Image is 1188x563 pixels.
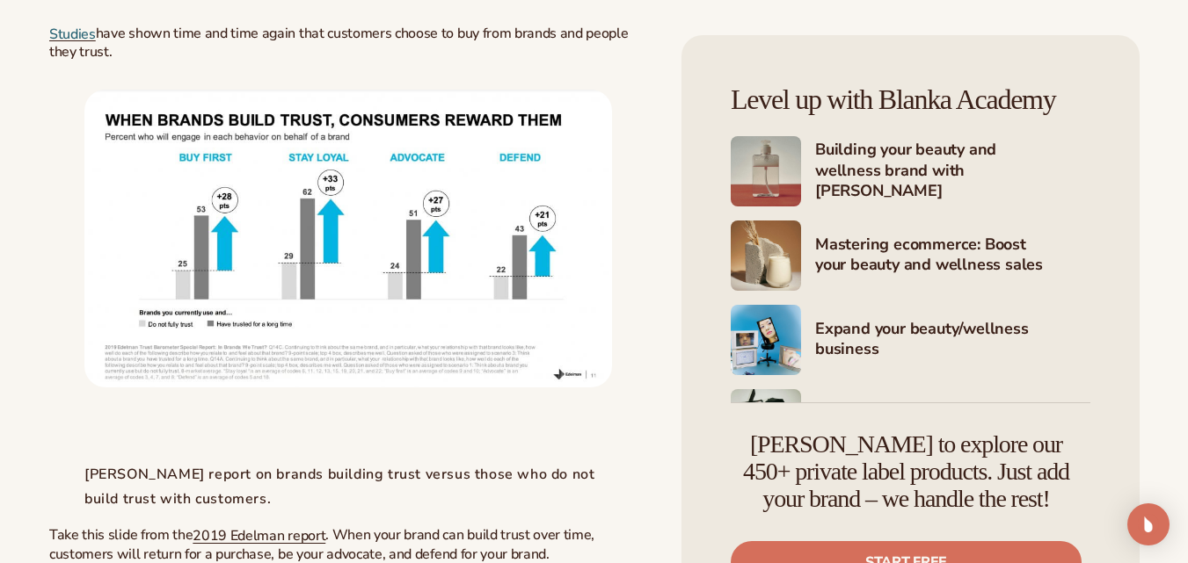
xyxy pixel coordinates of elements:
a: Shopify Image 7 Expand your beauty/wellness business [731,305,1090,375]
img: Shopify Image 6 [731,220,801,291]
img: graph of edelman's report on brands building trust [84,90,612,387]
img: Shopify Image 8 [731,389,801,459]
h4: Building your beauty and wellness brand with [PERSON_NAME] [815,140,1090,203]
h4: Mastering ecommerce: Boost your beauty and wellness sales [815,235,1090,278]
a: Shopify Image 8 Marketing your beauty and wellness brand 101 [731,389,1090,459]
p: have shown time and time again that customers choose to buy from brands and people they trust. [49,25,647,61]
a: Studies [49,24,96,43]
h4: Expand your beauty/wellness business [815,319,1090,362]
img: Shopify Image 7 [731,305,801,375]
p: Take this slide from the . When your brand can build trust over time, customers will return for a... [49,526,647,563]
figcaption: [PERSON_NAME] report on brands building trust versus those who do not build trust with customers. [84,462,612,513]
a: 2019 Edelman report [193,526,325,545]
img: Shopify Image 5 [731,136,801,206]
a: Shopify Image 6 Mastering ecommerce: Boost your beauty and wellness sales [731,220,1090,291]
div: Open Intercom Messenger [1127,503,1170,545]
h4: Level up with Blanka Academy [731,84,1090,115]
a: Shopify Image 5 Building your beauty and wellness brand with [PERSON_NAME] [731,136,1090,206]
h4: [PERSON_NAME] to explore our 450+ private label products. Just add your brand – we handle the rest! [731,431,1082,512]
